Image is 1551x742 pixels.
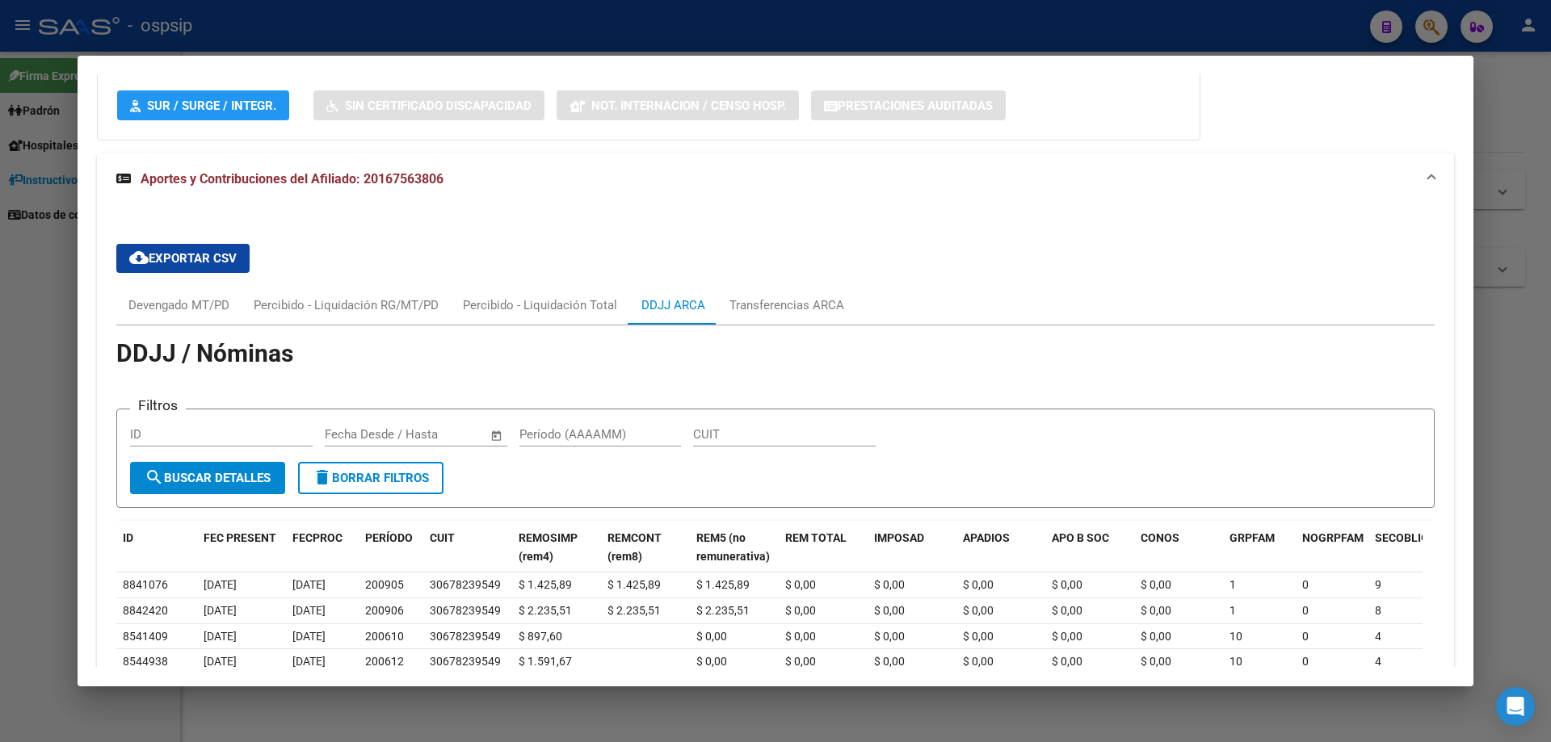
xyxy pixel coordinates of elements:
span: Borrar Filtros [313,471,429,485]
datatable-header-cell: ID [116,521,197,574]
button: Borrar Filtros [298,462,443,494]
span: $ 0,00 [1052,578,1082,591]
button: Not. Internacion / Censo Hosp. [557,90,799,120]
span: $ 0,00 [963,578,994,591]
span: Not. Internacion / Censo Hosp. [591,99,786,113]
span: $ 2.235,51 [696,604,750,617]
button: Sin Certificado Discapacidad [313,90,544,120]
input: Start date [325,427,377,442]
datatable-header-cell: FECPROC [286,521,359,574]
span: $ 0,00 [874,578,905,591]
span: 10 [1229,630,1242,643]
button: Prestaciones Auditadas [811,90,1006,120]
button: Exportar CSV [116,244,250,273]
span: 1 [1229,578,1236,591]
span: 10 [1229,655,1242,668]
span: 8842420 [123,604,168,617]
span: 200905 [365,578,404,591]
span: REM5 (no remunerativa) [696,531,770,563]
span: 0 [1302,655,1309,668]
datatable-header-cell: GRPFAM [1223,521,1296,574]
div: DDJJ ARCA [641,296,705,314]
datatable-header-cell: NOGRPFAM [1296,521,1368,574]
span: 0 [1302,578,1309,591]
span: $ 897,60 [519,630,562,643]
span: $ 2.235,51 [519,604,572,617]
span: $ 0,00 [1052,604,1082,617]
span: SECOBLIG [1375,531,1429,544]
mat-expansion-panel-header: Aportes y Contribuciones del Afiliado: 20167563806 [97,153,1454,205]
span: $ 0,00 [963,630,994,643]
datatable-header-cell: FEC PRESENT [197,521,286,574]
span: $ 1.591,67 [519,655,572,668]
span: 200906 [365,604,404,617]
datatable-header-cell: IMPOSAD [868,521,956,574]
span: $ 0,00 [785,578,816,591]
span: $ 0,00 [874,630,905,643]
span: IMPOSAD [874,531,924,544]
span: [DATE] [204,655,237,668]
span: [DATE] [292,630,326,643]
span: 8841076 [123,578,168,591]
span: $ 0,00 [785,630,816,643]
span: $ 1.425,89 [696,578,750,591]
span: CUIT [430,531,455,544]
datatable-header-cell: REM5 (no remunerativa) [690,521,779,574]
span: REMCONT (rem8) [607,531,662,563]
div: Open Intercom Messenger [1496,687,1535,726]
span: [DATE] [204,578,237,591]
span: $ 0,00 [785,655,816,668]
datatable-header-cell: CONOS [1134,521,1223,574]
span: GRPFAM [1229,531,1275,544]
span: $ 0,00 [696,655,727,668]
span: $ 0,00 [1141,604,1171,617]
span: DDJJ / Nóminas [116,339,293,367]
input: End date [392,427,470,442]
span: $ 2.235,51 [607,604,661,617]
span: $ 0,00 [785,604,816,617]
div: 30678239549 [430,627,501,646]
div: Percibido - Liquidación RG/MT/PD [254,296,439,314]
span: Prestaciones Auditadas [838,99,993,113]
mat-icon: cloud_download [129,248,149,267]
span: $ 0,00 [963,655,994,668]
span: FEC PRESENT [204,531,276,544]
span: SUR / SURGE / INTEGR. [147,99,276,113]
span: 0 [1302,604,1309,617]
span: Aportes y Contribuciones del Afiliado: 20167563806 [141,171,443,187]
span: $ 0,00 [1141,655,1171,668]
span: 8 [1375,604,1381,617]
datatable-header-cell: CUIT [423,521,512,574]
span: 4 [1375,655,1381,668]
span: $ 1.425,89 [607,578,661,591]
span: APADIOS [963,531,1010,544]
datatable-header-cell: APADIOS [956,521,1045,574]
div: 30678239549 [430,652,501,671]
span: Buscar Detalles [145,471,271,485]
span: NOGRPFAM [1302,531,1364,544]
mat-icon: search [145,467,164,487]
span: $ 0,00 [963,604,994,617]
div: Transferencias ARCA [729,296,844,314]
datatable-header-cell: REMCONT (rem8) [601,521,690,574]
span: [DATE] [204,630,237,643]
span: REM TOTAL [785,531,847,544]
datatable-header-cell: REM TOTAL [779,521,868,574]
span: $ 0,00 [696,630,727,643]
button: SUR / SURGE / INTEGR. [117,90,289,120]
button: Open calendar [488,426,506,445]
datatable-header-cell: SECOBLIG [1368,521,1441,574]
span: 1 [1229,604,1236,617]
div: 30678239549 [430,602,501,620]
span: 0 [1302,630,1309,643]
span: $ 0,00 [1141,578,1171,591]
span: $ 1.425,89 [519,578,572,591]
span: $ 0,00 [874,604,905,617]
mat-icon: delete [313,467,332,487]
datatable-header-cell: PERÍODO [359,521,423,574]
div: Devengado MT/PD [128,296,229,314]
span: $ 0,00 [1052,630,1082,643]
span: [DATE] [292,604,326,617]
span: [DATE] [292,578,326,591]
span: PERÍODO [365,531,413,544]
